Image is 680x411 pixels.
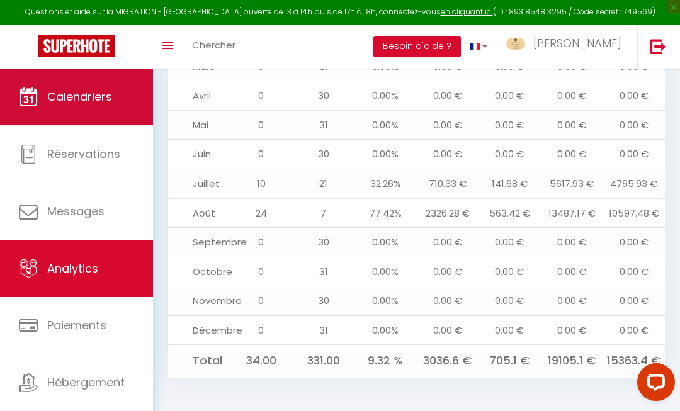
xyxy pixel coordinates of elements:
[533,35,621,51] span: [PERSON_NAME]
[627,358,680,411] iframe: LiveChat chat widget
[168,286,230,316] td: Novembre
[541,169,603,199] td: 5617.93 €
[292,257,354,286] td: 31
[230,169,293,199] td: 10
[417,110,479,140] td: 0.00 €
[354,140,417,169] td: 0.00%
[603,198,665,228] td: 10597.48 €
[47,261,98,276] span: Analytics
[292,110,354,140] td: 31
[603,228,665,257] td: 0.00 €
[230,110,293,140] td: 0
[168,198,230,228] td: Août
[417,315,479,345] td: 0.00 €
[650,38,666,54] img: logout
[292,140,354,169] td: 30
[479,286,541,316] td: 0.00 €
[373,36,461,57] button: Besoin d'aide ?
[479,228,541,257] td: 0.00 €
[354,228,417,257] td: 0.00%
[541,110,603,140] td: 0.00 €
[603,286,665,316] td: 0.00 €
[292,169,354,199] td: 21
[479,140,541,169] td: 0.00 €
[479,198,541,228] td: 563.42 €
[479,81,541,111] td: 0.00 €
[354,257,417,286] td: 0.00%
[230,228,293,257] td: 0
[497,25,637,69] a: ... [PERSON_NAME]
[354,315,417,345] td: 0.00%
[183,25,245,69] a: Chercher
[541,315,603,345] td: 0.00 €
[38,35,115,57] img: Super Booking
[47,317,106,333] span: Paiements
[603,345,665,377] td: 15363.4 €
[479,345,541,377] td: 705.1 €
[417,345,479,377] td: 3036.6 €
[292,345,354,377] td: 331.00
[417,257,479,286] td: 0.00 €
[541,140,603,169] td: 0.00 €
[192,38,235,52] span: Chercher
[292,198,354,228] td: 7
[603,315,665,345] td: 0.00 €
[230,315,293,345] td: 0
[292,228,354,257] td: 30
[603,257,665,286] td: 0.00 €
[230,140,293,169] td: 0
[479,169,541,199] td: 141.68 €
[417,286,479,316] td: 0.00 €
[541,345,603,377] td: 19105.1 €
[417,81,479,111] td: 0.00 €
[292,315,354,345] td: 31
[479,257,541,286] td: 0.00 €
[506,38,525,50] img: ...
[168,81,230,111] td: Avril
[47,89,112,104] span: Calendriers
[168,257,230,286] td: Octobre
[47,203,105,219] span: Messages
[479,315,541,345] td: 0.00 €
[230,345,293,377] td: 34.00
[354,198,417,228] td: 77.42%
[417,228,479,257] td: 0.00 €
[230,257,293,286] td: 0
[230,286,293,316] td: 0
[230,81,293,111] td: 0
[354,286,417,316] td: 0.00%
[168,345,230,377] td: Total
[168,228,230,257] td: Septembre
[417,198,479,228] td: 2326.28 €
[47,146,120,162] span: Réservations
[292,81,354,111] td: 30
[354,81,417,111] td: 0.00%
[354,345,417,377] td: 9.32 %
[441,6,493,17] a: en cliquant ici
[603,81,665,111] td: 0.00 €
[603,169,665,199] td: 4765.93 €
[168,110,230,140] td: Mai
[603,140,665,169] td: 0.00 €
[168,315,230,345] td: Décembre
[417,140,479,169] td: 0.00 €
[541,198,603,228] td: 13487.17 €
[292,286,354,316] td: 30
[168,140,230,169] td: Juin
[230,198,293,228] td: 24
[47,374,125,390] span: Hébergement
[541,257,603,286] td: 0.00 €
[603,110,665,140] td: 0.00 €
[541,286,603,316] td: 0.00 €
[354,169,417,199] td: 32.26%
[541,228,603,257] td: 0.00 €
[479,110,541,140] td: 0.00 €
[354,110,417,140] td: 0.00%
[168,169,230,199] td: Juillet
[417,169,479,199] td: 710.33 €
[541,81,603,111] td: 0.00 €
